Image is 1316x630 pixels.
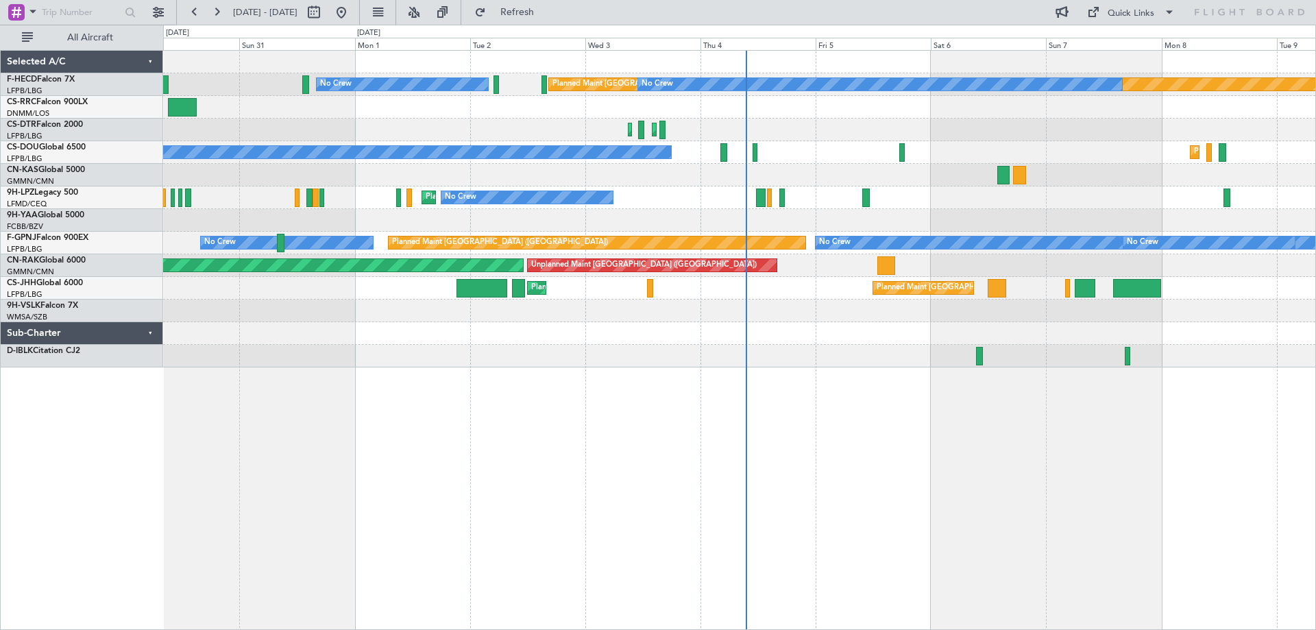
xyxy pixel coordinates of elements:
a: GMMN/CMN [7,176,54,186]
span: CS-JHH [7,279,36,287]
span: Refresh [489,8,546,17]
div: Planned Maint [GEOGRAPHIC_DATA] ([GEOGRAPHIC_DATA]) [552,74,768,95]
div: Sat 6 [931,38,1046,50]
div: Planned Maint [GEOGRAPHIC_DATA] ([GEOGRAPHIC_DATA]) [531,278,747,298]
div: [DATE] [166,27,189,39]
div: Planned Maint Nice ([GEOGRAPHIC_DATA]) [426,187,578,208]
div: Thu 4 [700,38,816,50]
a: F-GPNJFalcon 900EX [7,234,88,242]
a: 9H-VSLKFalcon 7X [7,302,78,310]
div: Tue 2 [470,38,585,50]
a: FCBB/BZV [7,221,43,232]
a: 9H-YAAGlobal 5000 [7,211,84,219]
div: Unplanned Maint [GEOGRAPHIC_DATA] ([GEOGRAPHIC_DATA]) [531,255,757,276]
div: Fri 5 [816,38,931,50]
a: CS-DOUGlobal 6500 [7,143,86,152]
a: LFPB/LBG [7,244,42,254]
span: CS-DOU [7,143,39,152]
div: Planned Maint [GEOGRAPHIC_DATA] (Ataturk) [656,119,819,140]
input: Trip Number [42,2,121,23]
a: DNMM/LOS [7,108,49,119]
div: Mon 1 [355,38,470,50]
div: Sun 31 [239,38,354,50]
div: Mon 8 [1162,38,1277,50]
a: CN-RAKGlobal 6000 [7,256,86,265]
a: LFPB/LBG [7,154,42,164]
span: F-HECD [7,75,37,84]
a: LFPB/LBG [7,289,42,300]
div: Sat 30 [124,38,239,50]
span: 9H-VSLK [7,302,40,310]
div: No Crew [1127,232,1158,253]
div: No Crew [320,74,352,95]
a: F-HECDFalcon 7X [7,75,75,84]
a: CN-KASGlobal 5000 [7,166,85,174]
div: No Crew [445,187,476,208]
a: LFPB/LBG [7,131,42,141]
button: Refresh [468,1,550,23]
span: CN-KAS [7,166,38,174]
span: CS-RRC [7,98,36,106]
span: F-GPNJ [7,234,36,242]
a: GMMN/CMN [7,267,54,277]
div: No Crew [642,74,673,95]
button: Quick Links [1080,1,1182,23]
span: [DATE] - [DATE] [233,6,297,19]
button: All Aircraft [15,27,149,49]
span: 9H-LPZ [7,189,34,197]
a: WMSA/SZB [7,312,47,322]
span: CN-RAK [7,256,39,265]
span: D-IBLK [7,347,33,355]
a: D-IBLKCitation CJ2 [7,347,80,355]
a: LFMD/CEQ [7,199,47,209]
div: No Crew [204,232,236,253]
div: Sun 7 [1046,38,1161,50]
div: [DATE] [357,27,380,39]
a: CS-DTRFalcon 2000 [7,121,83,129]
div: Quick Links [1108,7,1154,21]
span: All Aircraft [36,33,145,43]
div: Wed 3 [585,38,700,50]
a: CS-RRCFalcon 900LX [7,98,88,106]
div: Planned Maint [GEOGRAPHIC_DATA] ([GEOGRAPHIC_DATA]) [392,232,608,253]
span: 9H-YAA [7,211,38,219]
a: CS-JHHGlobal 6000 [7,279,83,287]
a: 9H-LPZLegacy 500 [7,189,78,197]
div: No Crew [819,232,851,253]
span: CS-DTR [7,121,36,129]
div: Planned Maint [GEOGRAPHIC_DATA] ([GEOGRAPHIC_DATA]) [877,278,1093,298]
a: LFPB/LBG [7,86,42,96]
